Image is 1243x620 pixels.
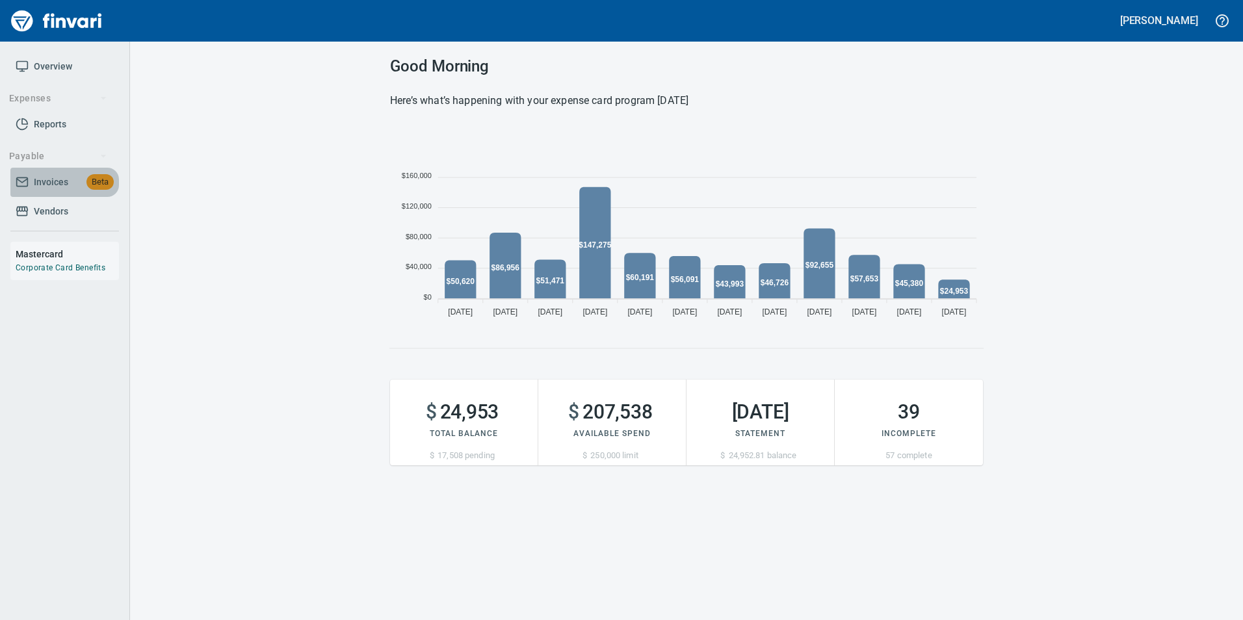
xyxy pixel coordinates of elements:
tspan: [DATE] [852,307,877,316]
button: Payable [4,144,112,168]
span: Invoices [34,174,68,190]
h6: Mastercard [16,247,119,261]
img: Finvari [8,5,105,36]
tspan: $40,000 [406,263,432,270]
tspan: [DATE] [807,307,832,316]
tspan: [DATE] [718,307,742,316]
tspan: [DATE] [448,307,473,316]
tspan: [DATE] [582,307,607,316]
tspan: [DATE] [493,307,517,316]
h5: [PERSON_NAME] [1120,14,1198,27]
tspan: [DATE] [763,307,787,316]
tspan: [DATE] [942,307,967,316]
a: Overview [10,52,119,81]
button: Expenses [4,86,112,110]
tspan: $80,000 [406,233,432,240]
span: Vendors [34,203,68,220]
tspan: $160,000 [402,172,432,179]
a: Corporate Card Benefits [16,263,105,272]
tspan: [DATE] [538,307,562,316]
tspan: [DATE] [672,307,697,316]
tspan: $0 [424,293,432,301]
tspan: [DATE] [627,307,652,316]
span: Beta [86,175,114,190]
tspan: $120,000 [402,202,432,210]
span: Overview [34,58,72,75]
button: [PERSON_NAME] [1117,10,1201,31]
span: Reports [34,116,66,133]
a: InvoicesBeta [10,168,119,197]
span: Payable [9,148,107,164]
a: Reports [10,110,119,139]
tspan: [DATE] [897,307,922,316]
a: Vendors [10,197,119,226]
h3: Good Morning [390,57,983,75]
span: Expenses [9,90,107,107]
h6: Here’s what’s happening with your expense card program [DATE] [390,92,983,110]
